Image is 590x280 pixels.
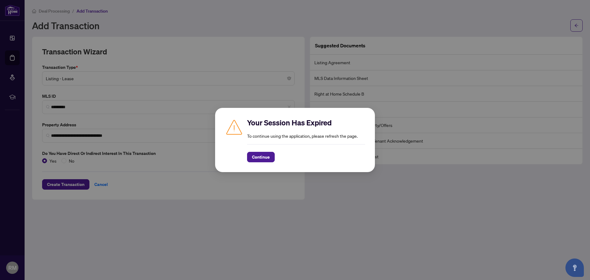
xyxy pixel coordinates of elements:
[247,118,365,128] h2: Your Session Has Expired
[247,118,365,162] div: To continue using the application, please refresh the page.
[247,152,275,162] button: Continue
[565,258,584,277] button: Open asap
[252,152,270,162] span: Continue
[225,118,243,136] img: Caution icon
